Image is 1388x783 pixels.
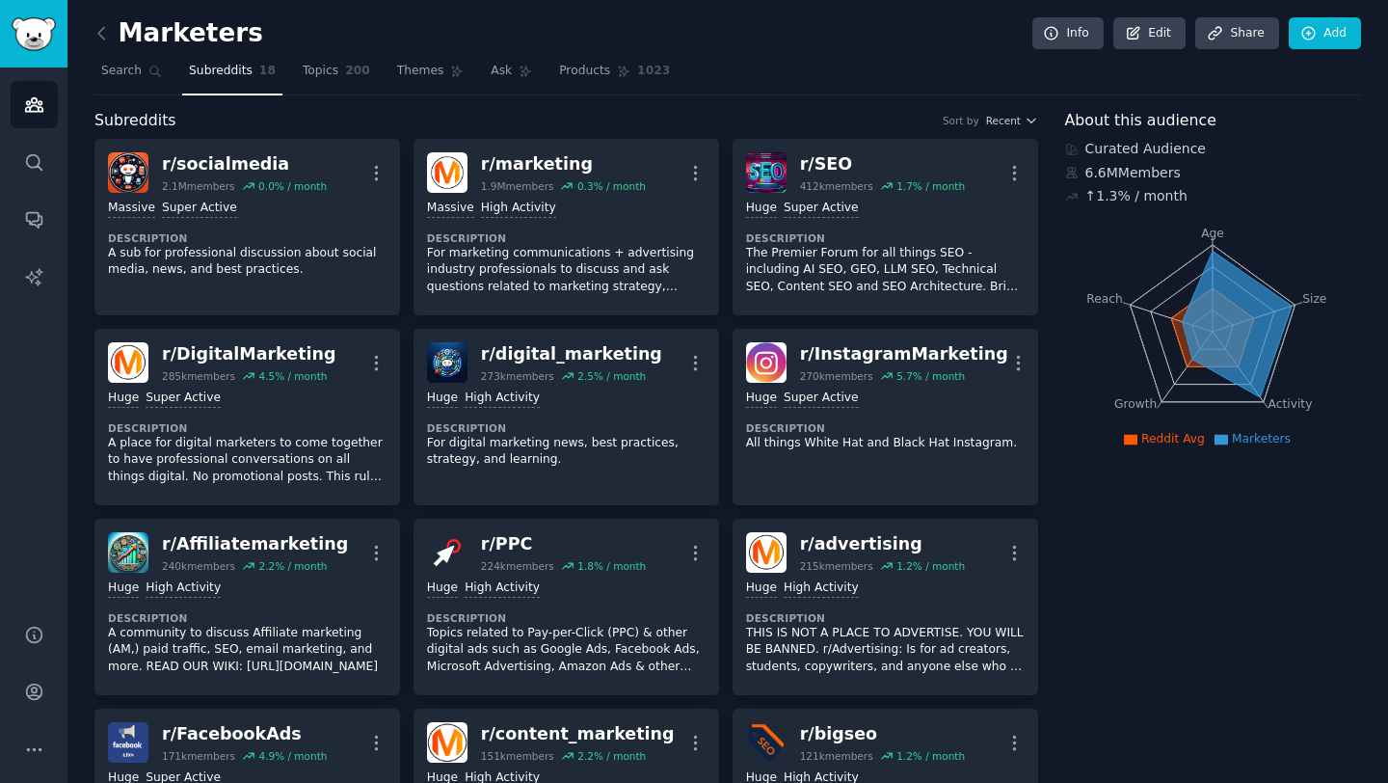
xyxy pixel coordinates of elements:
[258,369,327,383] div: 4.5 % / month
[94,109,176,133] span: Subreddits
[577,369,646,383] div: 2.5 % / month
[108,611,387,625] dt: Description
[427,390,458,408] div: Huge
[146,390,221,408] div: Super Active
[427,245,706,296] p: For marketing communications + advertising industry professionals to discuss and ask questions re...
[108,532,148,573] img: Affiliatemarketing
[94,519,400,695] a: Affiliatemarketingr/Affiliatemarketing240kmembers2.2% / monthHugeHigh ActivityDescriptionA commun...
[162,342,336,366] div: r/ DigitalMarketing
[465,580,540,598] div: High Activity
[427,625,706,676] p: Topics related to Pay-per-Click (PPC) & other digital ads such as Google Ads, Facebook Ads, Micro...
[427,611,706,625] dt: Description
[465,390,540,408] div: High Activity
[481,532,646,556] div: r/ PPC
[390,56,471,95] a: Themes
[481,200,556,218] div: High Activity
[1195,17,1278,50] a: Share
[1302,291,1326,305] tspan: Size
[108,722,148,763] img: FacebookAds
[746,342,787,383] img: InstagramMarketing
[481,179,554,193] div: 1.9M members
[108,231,387,245] dt: Description
[1086,291,1123,305] tspan: Reach
[1114,397,1157,411] tspan: Growth
[182,56,282,95] a: Subreddits18
[746,611,1025,625] dt: Description
[746,580,777,598] div: Huge
[1141,432,1205,445] span: Reddit Avg
[1065,163,1362,183] div: 6.6M Members
[258,749,327,763] div: 4.9 % / month
[800,152,965,176] div: r/ SEO
[896,369,965,383] div: 5.7 % / month
[303,63,338,80] span: Topics
[108,342,148,383] img: DigitalMarketing
[94,139,400,315] a: socialmediar/socialmedia2.1Mmembers0.0% / monthMassiveSuper ActiveDescriptionA sub for profession...
[1085,186,1188,206] div: ↑ 1.3 % / month
[94,329,400,505] a: DigitalMarketingr/DigitalMarketing285kmembers4.5% / monthHugeSuper ActiveDescriptionA place for d...
[784,580,859,598] div: High Activity
[746,245,1025,296] p: The Premier Forum for all things SEO - including AI SEO, GEO, LLM SEO, Technical SEO, Content SEO...
[345,63,370,80] span: 200
[427,722,467,763] img: content_marketing
[1065,139,1362,159] div: Curated Audience
[800,179,873,193] div: 412k members
[427,580,458,598] div: Huge
[162,722,327,746] div: r/ FacebookAds
[733,519,1038,695] a: advertisingr/advertising215kmembers1.2% / monthHugeHigh ActivityDescriptionTHIS IS NOT A PLACE TO...
[637,63,670,80] span: 1023
[427,152,467,193] img: marketing
[746,152,787,193] img: SEO
[896,179,965,193] div: 1.7 % / month
[427,231,706,245] dt: Description
[414,139,719,315] a: marketingr/marketing1.9Mmembers0.3% / monthMassiveHigh ActivityDescriptionFor marketing communica...
[397,63,444,80] span: Themes
[162,532,348,556] div: r/ Affiliatemarketing
[800,369,873,383] div: 270k members
[162,749,235,763] div: 171k members
[552,56,677,95] a: Products1023
[746,421,1025,435] dt: Description
[484,56,539,95] a: Ask
[108,152,148,193] img: socialmedia
[1232,432,1291,445] span: Marketers
[414,329,719,505] a: digital_marketingr/digital_marketing273kmembers2.5% / monthHugeHigh ActivityDescriptionFor digita...
[800,749,873,763] div: 121k members
[577,749,646,763] div: 2.2 % / month
[1289,17,1361,50] a: Add
[800,559,873,573] div: 215k members
[746,390,777,408] div: Huge
[162,152,327,176] div: r/ socialmedia
[12,17,56,51] img: GummySearch logo
[784,390,859,408] div: Super Active
[943,114,979,127] div: Sort by
[559,63,610,80] span: Products
[108,625,387,676] p: A community to discuss Affiliate marketing (AM,) paid traffic, SEO, email marketing, and more. RE...
[146,580,221,598] div: High Activity
[427,200,474,218] div: Massive
[101,63,142,80] span: Search
[986,114,1038,127] button: Recent
[162,369,235,383] div: 285k members
[896,749,965,763] div: 1.2 % / month
[481,152,646,176] div: r/ marketing
[481,722,675,746] div: r/ content_marketing
[1065,109,1216,133] span: About this audience
[481,342,662,366] div: r/ digital_marketing
[162,559,235,573] div: 240k members
[427,532,467,573] img: PPC
[427,421,706,435] dt: Description
[258,179,327,193] div: 0.0 % / month
[491,63,512,80] span: Ask
[1268,397,1312,411] tspan: Activity
[108,580,139,598] div: Huge
[481,749,554,763] div: 151k members
[108,200,155,218] div: Massive
[733,329,1038,505] a: InstagramMarketingr/InstagramMarketing270kmembers5.7% / monthHugeSuper ActiveDescriptionAll thing...
[1113,17,1186,50] a: Edit
[800,342,1008,366] div: r/ InstagramMarketing
[414,519,719,695] a: PPCr/PPC224kmembers1.8% / monthHugeHigh ActivityDescriptionTopics related to Pay-per-Click (PPC) ...
[108,245,387,279] p: A sub for professional discussion about social media, news, and best practices.
[481,559,554,573] div: 224k members
[108,390,139,408] div: Huge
